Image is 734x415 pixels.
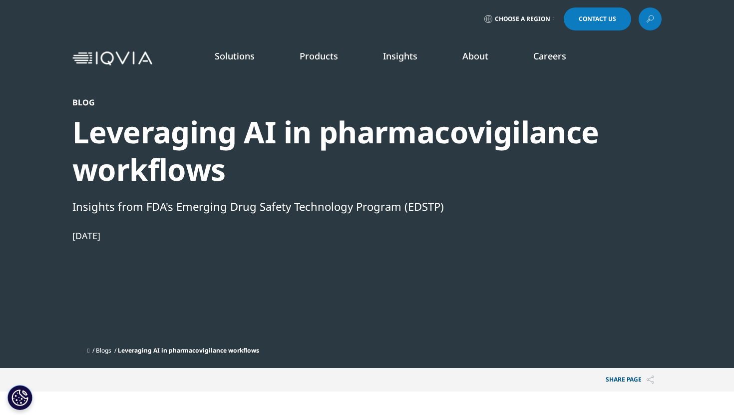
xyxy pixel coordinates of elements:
a: Blogs [96,346,111,355]
span: Choose a Region [495,15,550,23]
a: Products [300,50,338,62]
a: About [462,50,488,62]
div: [DATE] [72,230,608,242]
button: Cookie Settings [7,385,32,410]
div: Leveraging AI in pharmacovigilance workflows [72,113,608,188]
span: Leveraging AI in pharmacovigilance workflows [118,346,259,355]
div: Blog [72,97,608,107]
a: Insights [383,50,417,62]
div: Insights from FDA's Emerging Drug Safety Technology Program (EDSTP) [72,198,608,215]
a: Contact Us [564,7,631,30]
img: Share PAGE [647,376,654,384]
img: IQVIA Healthcare Information Technology and Pharma Clinical Research Company [72,51,152,66]
a: Careers [533,50,566,62]
button: Share PAGEShare PAGE [598,368,662,392]
span: Contact Us [579,16,616,22]
a: Solutions [215,50,255,62]
p: Share PAGE [598,368,662,392]
nav: Primary [156,35,662,82]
